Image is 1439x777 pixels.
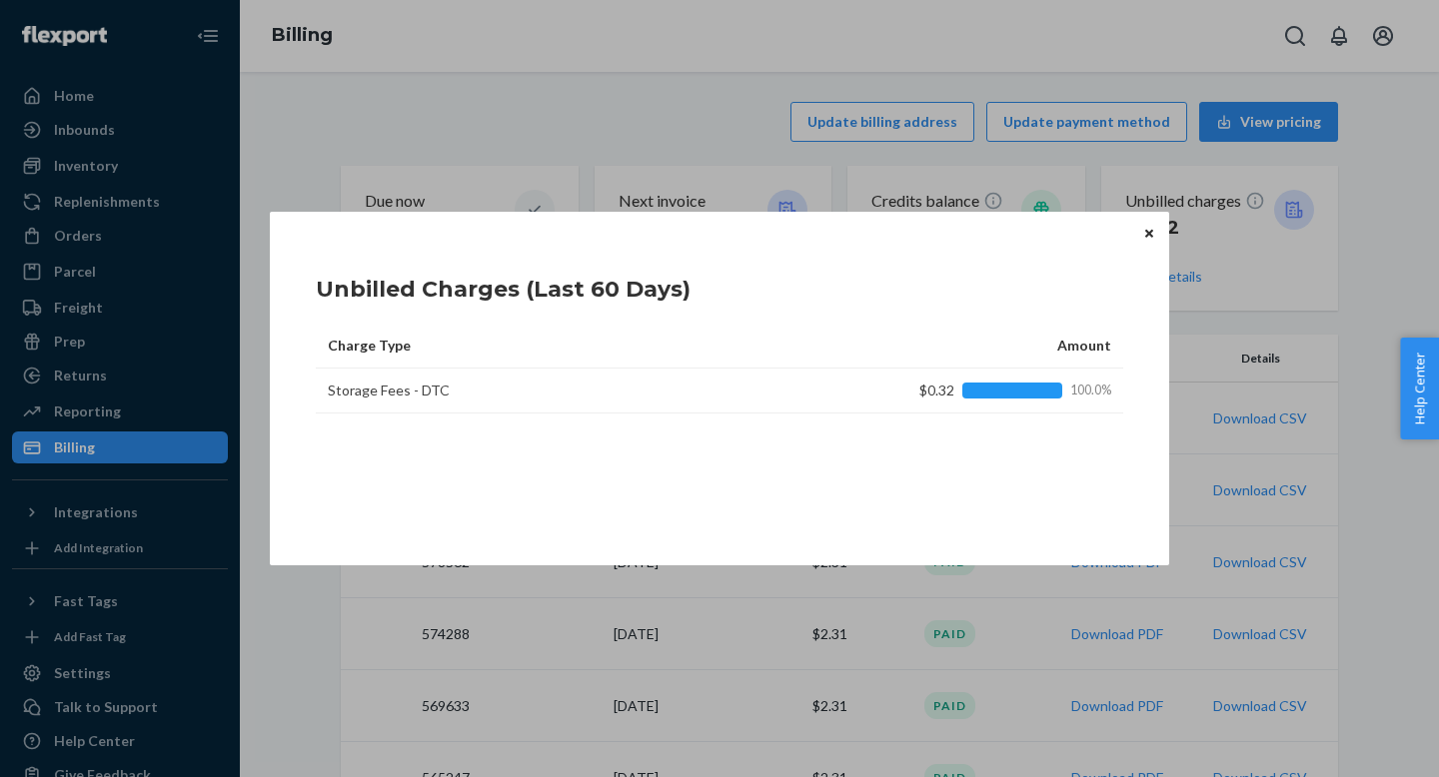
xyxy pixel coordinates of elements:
[316,369,815,413] td: Storage Fees - DTC
[316,274,691,306] h1: Unbilled Charges (Last 60 Days)
[316,324,815,369] th: Charge Type
[1070,382,1111,399] span: 100.0%
[1139,222,1159,244] button: Close
[815,324,1123,369] th: Amount
[847,381,1111,400] div: $0.32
